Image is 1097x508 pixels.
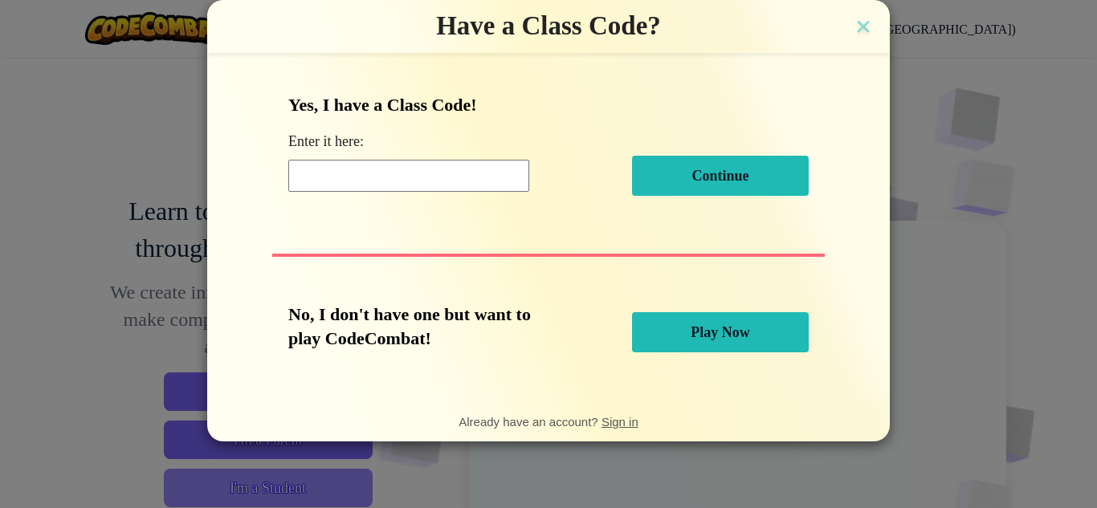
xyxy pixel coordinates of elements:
[288,303,552,351] p: No, I don't have one but want to play CodeCombat!
[459,415,602,429] span: Already have an account?
[691,168,748,184] span: Continue
[632,156,809,196] button: Continue
[436,11,661,40] span: Have a Class Code?
[632,312,809,352] button: Play Now
[288,132,364,152] label: Enter it here:
[853,16,874,40] img: close icon
[288,93,809,117] p: Yes, I have a Class Code!
[691,324,750,340] span: Play Now
[602,415,638,429] a: Sign in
